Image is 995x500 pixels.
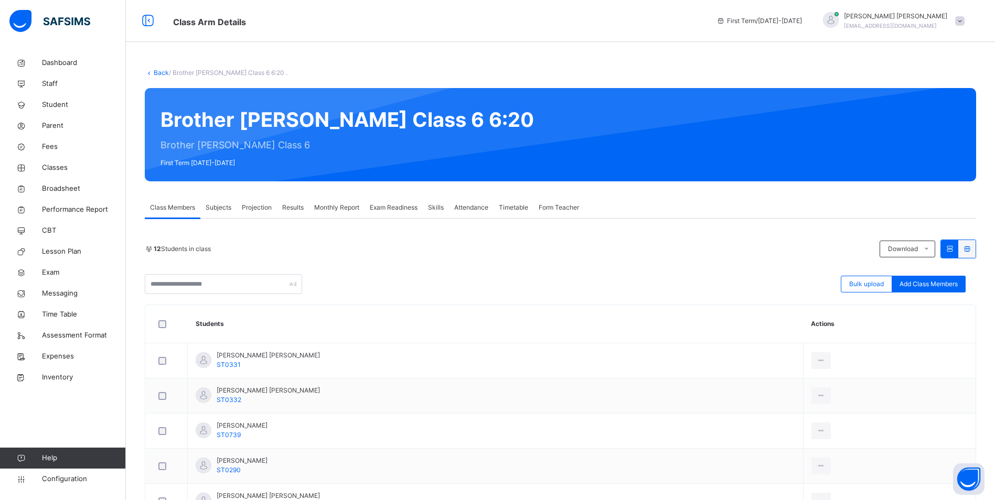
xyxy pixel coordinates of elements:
[217,431,241,439] span: ST0739
[428,203,444,212] span: Skills
[242,203,272,212] span: Projection
[42,453,125,463] span: Help
[217,456,268,465] span: [PERSON_NAME]
[217,361,241,368] span: ST0331
[42,474,125,484] span: Configuration
[844,12,947,21] span: [PERSON_NAME] [PERSON_NAME]
[900,279,958,289] span: Add Class Members
[217,396,241,404] span: ST0332
[150,203,195,212] span: Class Members
[849,279,884,289] span: Bulk upload
[154,244,211,254] span: Students in class
[716,16,802,26] span: session/term information
[217,351,320,360] span: [PERSON_NAME] [PERSON_NAME]
[953,463,985,495] button: Open asap
[454,203,488,212] span: Attendance
[42,142,126,152] span: Fees
[217,466,241,474] span: ST0290
[42,351,126,362] span: Expenses
[42,100,126,110] span: Student
[42,79,126,89] span: Staff
[42,121,126,131] span: Parent
[42,204,126,215] span: Performance Report
[539,203,579,212] span: Form Teacher
[42,288,126,299] span: Messaging
[888,244,918,254] span: Download
[42,309,126,320] span: Time Table
[42,225,126,236] span: CBT
[803,305,976,343] th: Actions
[282,203,304,212] span: Results
[169,69,287,77] span: / Brother [PERSON_NAME] Class 6 6:20 .
[499,203,528,212] span: Timetable
[812,12,970,30] div: AbdulazizRavat
[42,372,126,383] span: Inventory
[314,203,359,212] span: Monthly Report
[206,203,231,212] span: Subjects
[370,203,418,212] span: Exam Readiness
[42,162,126,173] span: Classes
[188,305,804,343] th: Students
[217,421,268,430] span: [PERSON_NAME]
[9,10,90,32] img: safsims
[154,245,161,253] b: 12
[42,330,126,341] span: Assessment Format
[154,69,169,77] a: Back
[42,58,126,68] span: Dashboard
[42,183,126,194] span: Broadsheet
[42,246,126,257] span: Lesson Plan
[42,267,126,278] span: Exam
[217,386,320,395] span: [PERSON_NAME] [PERSON_NAME]
[844,23,937,29] span: [EMAIL_ADDRESS][DOMAIN_NAME]
[173,17,246,27] span: Class Arm Details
